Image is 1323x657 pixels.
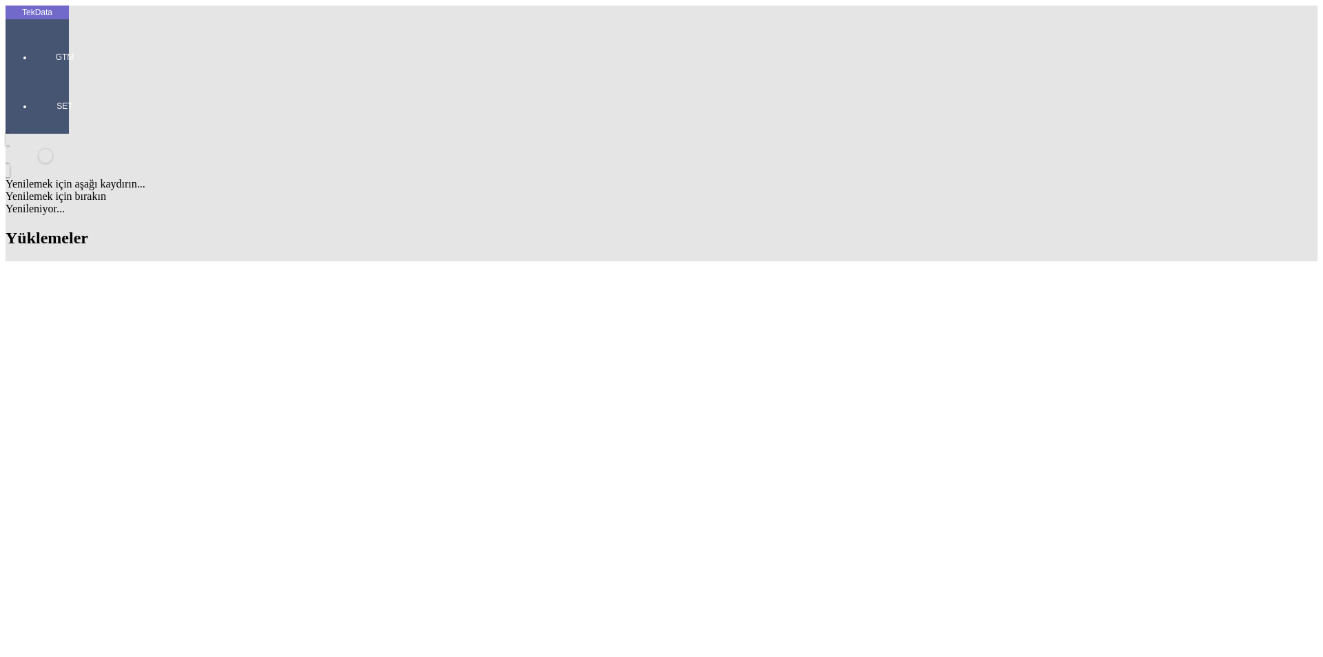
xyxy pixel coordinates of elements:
[6,229,1317,247] h2: Yüklemeler
[6,7,69,18] div: TekData
[6,190,1317,203] div: Yenilemek için bırakın
[44,101,85,112] span: SET
[6,178,1317,190] div: Yenilemek için aşağı kaydırın...
[44,52,85,63] span: GTM
[6,203,1317,215] div: Yenileniyor...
